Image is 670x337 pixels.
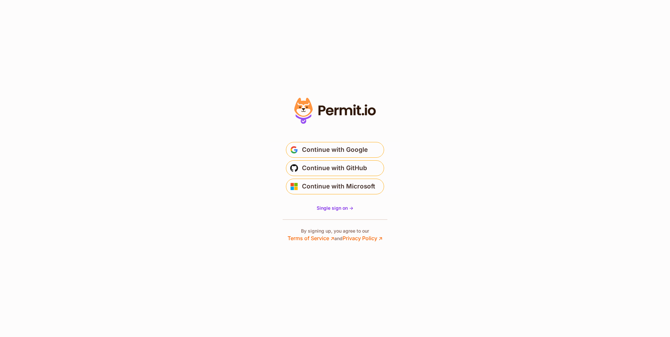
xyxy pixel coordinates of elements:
[343,235,382,241] a: Privacy Policy ↗
[286,160,384,176] button: Continue with GitHub
[286,142,384,158] button: Continue with Google
[302,181,375,192] span: Continue with Microsoft
[302,145,368,155] span: Continue with Google
[288,235,334,241] a: Terms of Service ↗
[317,205,353,211] a: Single sign on ->
[286,179,384,194] button: Continue with Microsoft
[302,163,367,173] span: Continue with GitHub
[288,228,382,242] p: By signing up, you agree to our and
